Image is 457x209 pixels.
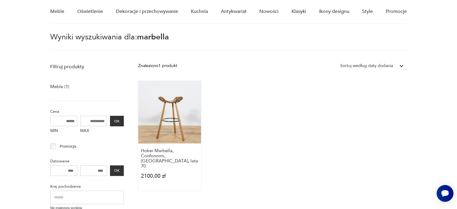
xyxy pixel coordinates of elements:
[60,143,76,150] p: Promocja
[50,183,124,190] p: Kraj pochodzenia
[50,108,124,115] p: Cena
[138,63,177,69] div: Znaleziono 1 produkt
[50,33,407,51] p: Wyniki wyszukiwania dla:
[340,63,393,69] div: Sortuj według daty dodania
[437,185,453,202] iframe: Smartsupp widget button
[138,81,201,190] a: Hoker Marbella, Confonorm, Hiszpania, lata 70.Hoker Marbella, Confonorm, [GEOGRAPHIC_DATA], lata ...
[50,63,124,70] p: Filtruj produkty
[141,148,198,169] h3: Hoker Marbella, Confonorm, [GEOGRAPHIC_DATA], lata 70.
[137,32,169,42] span: marbella
[50,158,124,164] p: Datowanie
[110,165,124,176] button: OK
[80,126,107,136] label: MAX
[50,82,69,91] a: Meble (1)
[110,116,124,126] button: OK
[141,174,198,179] p: 2100,00 zł
[50,126,77,136] label: MIN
